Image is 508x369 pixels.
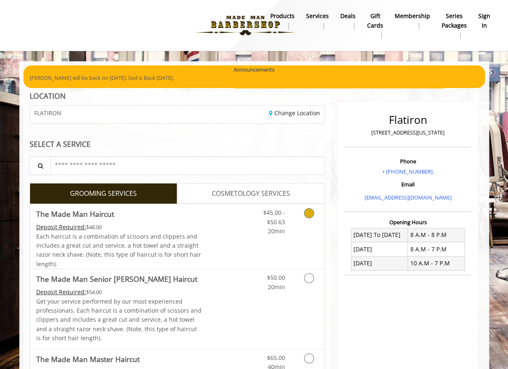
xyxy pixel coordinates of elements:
h2: Flatiron [346,114,469,126]
span: $50.00 [267,274,285,281]
b: Services [306,12,329,21]
a: [EMAIL_ADDRESS][DOMAIN_NAME] [364,194,451,201]
img: Made Man Barbershop logo [189,3,302,48]
div: $54.00 [36,288,202,297]
b: LOCATION [30,91,66,101]
span: Each haircut is a combination of scissors and clippers and includes a great cut and service, a ho... [36,232,201,268]
span: FLATIRON [34,110,61,116]
b: The Made Man Master Haircut [36,353,140,365]
span: 20min [267,283,285,291]
span: 20min [267,227,285,235]
a: DealsDeals [335,10,361,32]
td: 8 A.M - 7 P.M [408,242,465,256]
b: products [270,12,295,21]
span: $65.00 [267,354,285,362]
a: sign insign in [473,10,496,32]
h3: Phone [346,158,469,164]
td: [DATE] [351,256,408,270]
h3: Opening Hours [344,219,471,225]
span: This service needs some Advance to be paid before we block your appointment [36,223,86,231]
h3: Email [346,181,469,187]
p: [PERSON_NAME] will be back on [DATE]. Sod is Back [DATE]. [30,74,479,82]
a: + [PHONE_NUMBER]. [382,168,434,175]
a: MembershipMembership [389,10,436,32]
span: COSMETOLOGY SERVICES [212,188,290,199]
span: $45.00 - $50.63 [263,209,285,225]
b: The Made Man Senior [PERSON_NAME] Haircut [36,273,197,285]
span: This service needs some Advance to be paid before we block your appointment [36,288,86,296]
a: Gift cardsgift cards [361,10,389,41]
a: Series packagesSeries packages [436,10,473,41]
b: Announcements [234,65,274,74]
b: gift cards [367,12,383,30]
td: [DATE] [351,242,408,256]
b: Membership [395,12,430,21]
p: Get your service performed by our most experienced professionals. Each haircut is a combination o... [36,297,202,343]
a: Change Location [269,109,320,117]
a: ServicesServices [300,10,335,32]
b: sign in [478,12,490,30]
td: [DATE] To [DATE] [351,228,408,242]
a: Productsproducts [265,10,300,32]
div: SELECT A SERVICE [30,140,325,148]
b: Series packages [442,12,467,30]
p: [STREET_ADDRESS][US_STATE] [346,128,469,137]
b: The Made Man Haircut [36,208,114,220]
b: Deals [340,12,356,21]
td: 8 A.M - 8 P.M [408,228,465,242]
span: GROOMING SERVICES [70,188,137,199]
button: Service Search [29,156,51,175]
div: $48.00 [36,223,202,232]
td: 10 A.M - 7 P.M [408,256,465,270]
